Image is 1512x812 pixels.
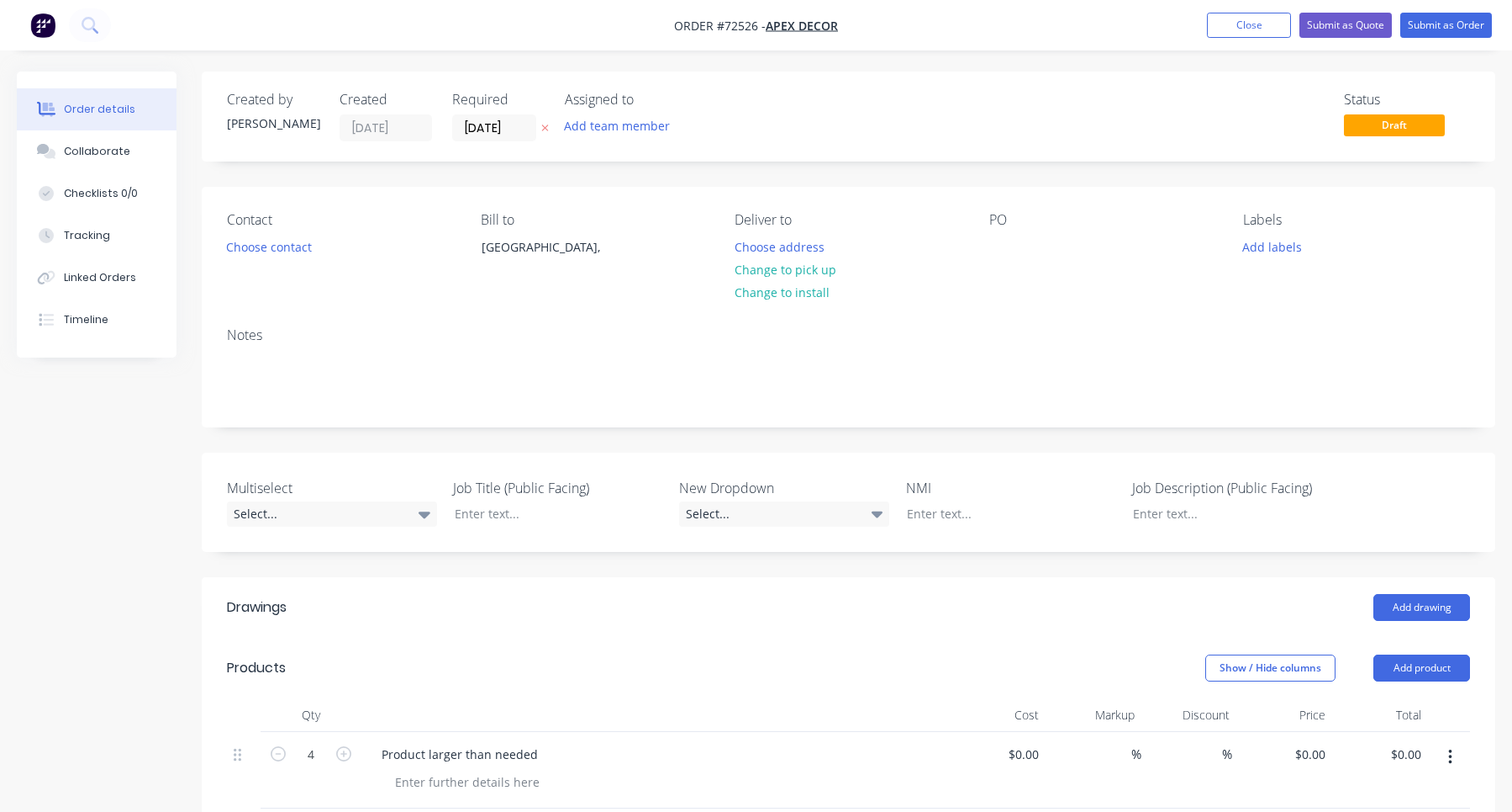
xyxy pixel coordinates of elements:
div: [PERSON_NAME] [227,114,319,132]
span: % [1131,745,1141,764]
button: Tracking [17,215,176,257]
div: Drawings [227,597,287,618]
div: Products [227,658,286,678]
button: Add team member [565,114,679,137]
div: Notes [227,327,1470,343]
div: Select... [679,502,889,527]
div: Qty [261,698,361,732]
button: Choose address [725,235,833,257]
div: Checklists 0/0 [64,186,138,201]
div: Select... [227,502,437,527]
button: Change to pick up [725,258,845,281]
button: Collaborate [17,130,176,172]
button: Submit as Order [1400,13,1492,38]
span: Draft [1344,114,1445,135]
button: Add drawing [1373,594,1470,621]
button: Submit as Quote [1299,13,1392,38]
div: Total [1332,698,1428,732]
img: Factory [30,13,55,38]
span: % [1222,745,1232,764]
div: PO [989,212,1216,228]
div: Status [1344,92,1470,108]
div: Created [340,92,432,108]
div: Order details [64,102,135,117]
button: Timeline [17,299,176,341]
div: Collaborate [64,144,130,159]
label: Multiselect [227,478,437,498]
div: Timeline [64,312,108,327]
div: Created by [227,92,319,108]
div: Labels [1243,212,1470,228]
div: [GEOGRAPHIC_DATA], [467,235,635,289]
div: Required [452,92,545,108]
button: Add product [1373,655,1470,682]
div: Contact [227,212,454,228]
button: Choose contact [218,235,321,257]
div: Cost [950,698,1046,732]
button: Checklists 0/0 [17,172,176,215]
label: Job Title (Public Facing) [453,478,663,498]
div: Deliver to [735,212,961,228]
div: Product larger than needed [368,742,551,767]
button: Show / Hide columns [1205,655,1336,682]
label: NMI [906,478,1116,498]
button: Linked Orders [17,257,176,299]
div: Linked Orders [64,270,136,285]
a: Apex Decor [766,18,838,34]
label: New Dropdown [679,478,889,498]
div: Tracking [64,228,110,243]
button: Change to install [725,281,838,304]
div: [GEOGRAPHIC_DATA], [482,236,621,259]
span: Order #72526 - [674,18,766,34]
button: Order details [17,88,176,130]
div: Bill to [481,212,708,228]
div: Assigned to [565,92,733,108]
button: Close [1207,13,1291,38]
button: Add labels [1234,235,1311,257]
div: Markup [1046,698,1141,732]
button: Add team member [556,114,679,137]
div: Discount [1141,698,1237,732]
div: Price [1236,698,1332,732]
label: Job Description (Public Facing) [1132,478,1342,498]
